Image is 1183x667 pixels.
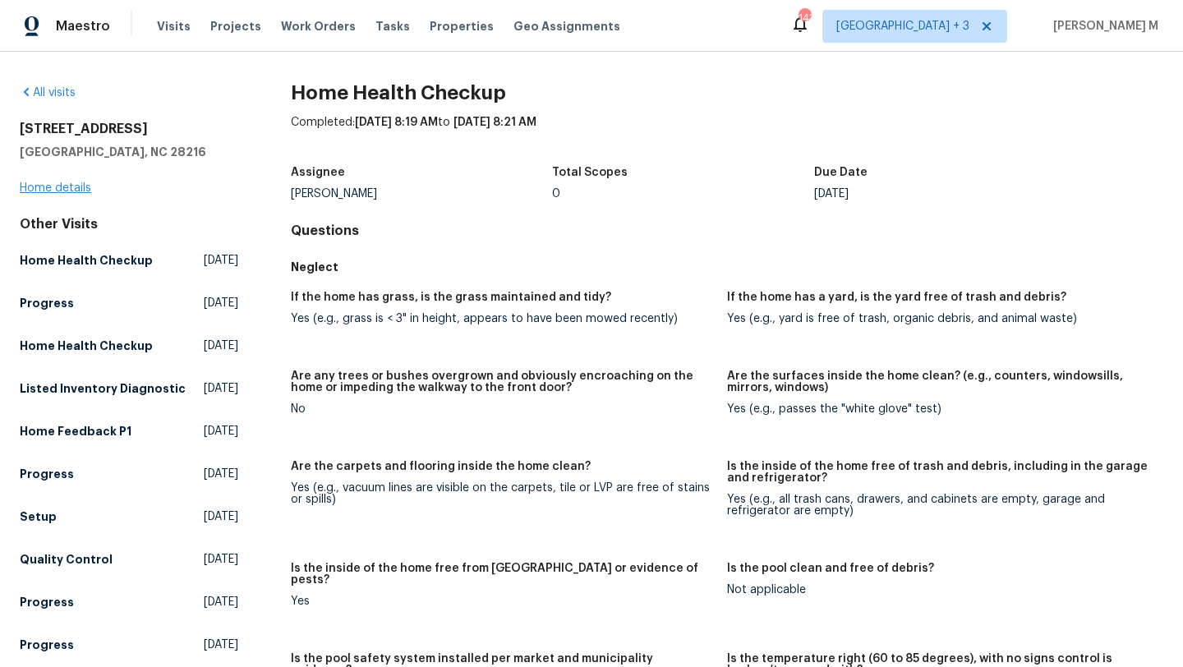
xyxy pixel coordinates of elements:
[20,374,238,403] a: Listed Inventory Diagnostic[DATE]
[799,10,810,26] div: 143
[204,594,238,610] span: [DATE]
[210,18,261,34] span: Projects
[204,466,238,482] span: [DATE]
[291,223,1163,239] h4: Questions
[727,461,1150,484] h5: Is the inside of the home free of trash and debris, including in the garage and refrigerator?
[20,587,238,617] a: Progress[DATE]
[1047,18,1158,34] span: [PERSON_NAME] M
[291,188,553,200] div: [PERSON_NAME]
[20,295,74,311] h5: Progress
[20,246,238,275] a: Home Health Checkup[DATE]
[20,416,238,446] a: Home Feedback P1[DATE]
[727,313,1150,324] div: Yes (e.g., yard is free of trash, organic debris, and animal waste)
[355,117,438,128] span: [DATE] 8:19 AM
[375,21,410,32] span: Tasks
[513,18,620,34] span: Geo Assignments
[552,167,628,178] h5: Total Scopes
[453,117,536,128] span: [DATE] 8:21 AM
[20,637,74,653] h5: Progress
[727,584,1150,596] div: Not applicable
[291,292,611,303] h5: If the home has grass, is the grass maintained and tidy?
[20,380,186,397] h5: Listed Inventory Diagnostic
[727,494,1150,517] div: Yes (e.g., all trash cans, drawers, and cabinets are empty, garage and refrigerator are empty)
[204,508,238,525] span: [DATE]
[56,18,110,34] span: Maestro
[430,18,494,34] span: Properties
[20,288,238,318] a: Progress[DATE]
[727,563,934,574] h5: Is the pool clean and free of debris?
[727,370,1150,393] h5: Are the surfaces inside the home clean? (e.g., counters, windowsills, mirrors, windows)
[291,461,591,472] h5: Are the carpets and flooring inside the home clean?
[836,18,969,34] span: [GEOGRAPHIC_DATA] + 3
[291,370,714,393] h5: Are any trees or bushes overgrown and obviously encroaching on the home or impeding the walkway t...
[204,380,238,397] span: [DATE]
[727,292,1066,303] h5: If the home has a yard, is the yard free of trash and debris?
[281,18,356,34] span: Work Orders
[20,502,238,531] a: Setup[DATE]
[814,188,1076,200] div: [DATE]
[291,563,714,586] h5: Is the inside of the home free from [GEOGRAPHIC_DATA] or evidence of pests?
[20,459,238,489] a: Progress[DATE]
[291,482,714,505] div: Yes (e.g., vacuum lines are visible on the carpets, tile or LVP are free of stains or spills)
[204,252,238,269] span: [DATE]
[20,121,238,137] h2: [STREET_ADDRESS]
[20,216,238,232] div: Other Visits
[20,144,238,160] h5: [GEOGRAPHIC_DATA], NC 28216
[291,313,714,324] div: Yes (e.g., grass is < 3" in height, appears to have been mowed recently)
[204,637,238,653] span: [DATE]
[291,114,1163,157] div: Completed: to
[20,545,238,574] a: Quality Control[DATE]
[20,252,153,269] h5: Home Health Checkup
[157,18,191,34] span: Visits
[552,188,814,200] div: 0
[20,87,76,99] a: All visits
[291,85,1163,101] h2: Home Health Checkup
[20,423,131,439] h5: Home Feedback P1
[204,551,238,568] span: [DATE]
[20,331,238,361] a: Home Health Checkup[DATE]
[291,596,714,607] div: Yes
[20,466,74,482] h5: Progress
[204,295,238,311] span: [DATE]
[20,551,113,568] h5: Quality Control
[20,182,91,194] a: Home details
[814,167,868,178] h5: Due Date
[204,338,238,354] span: [DATE]
[20,508,57,525] h5: Setup
[291,259,1163,275] h5: Neglect
[291,167,345,178] h5: Assignee
[204,423,238,439] span: [DATE]
[291,403,714,415] div: No
[20,594,74,610] h5: Progress
[727,403,1150,415] div: Yes (e.g., passes the "white glove" test)
[20,630,238,660] a: Progress[DATE]
[20,338,153,354] h5: Home Health Checkup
